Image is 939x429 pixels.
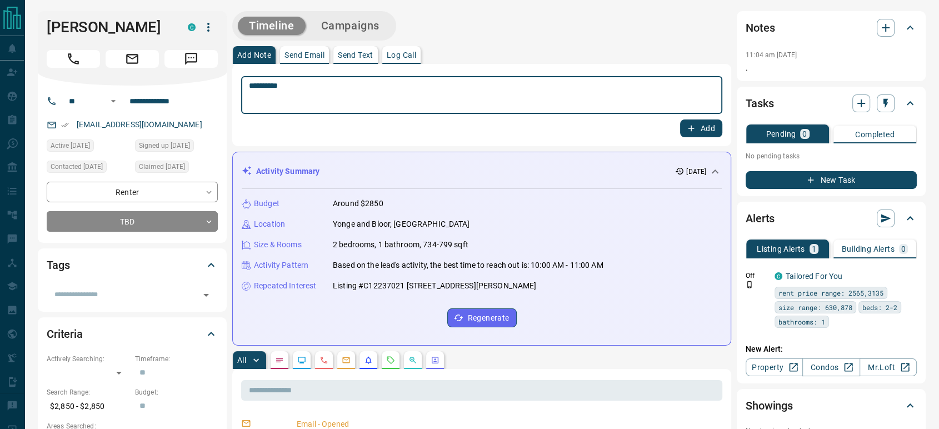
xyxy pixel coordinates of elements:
span: Signed up [DATE] [139,140,190,151]
span: Email [106,50,159,68]
svg: Listing Alerts [364,356,373,365]
h2: Notes [746,19,775,37]
p: Log Call [387,51,416,59]
p: Repeated Interest [254,280,316,292]
p: Search Range: [47,387,129,397]
span: Message [164,50,218,68]
div: Notes [746,14,917,41]
a: Property [746,358,803,376]
a: Condos [802,358,860,376]
div: Showings [746,392,917,419]
span: Active [DATE] [51,140,90,151]
svg: Calls [319,356,328,365]
p: Budget [254,198,279,209]
div: Mon Aug 11 2025 [135,161,218,176]
p: Listing Alerts [757,245,805,253]
svg: Agent Actions [431,356,439,365]
p: 11:04 am [DATE] [746,51,797,59]
svg: Emails [342,356,351,365]
a: Tailored For You [786,272,842,281]
a: [EMAIL_ADDRESS][DOMAIN_NAME] [77,120,202,129]
button: Campaigns [310,17,391,35]
div: condos.ca [188,23,196,31]
div: Tasks [746,90,917,117]
p: New Alert: [746,343,917,355]
p: Budget: [135,387,218,397]
p: Building Alerts [842,245,895,253]
button: Add [680,119,722,137]
svg: Lead Browsing Activity [297,356,306,365]
p: Yonge and Bloor, [GEOGRAPHIC_DATA] [333,218,469,230]
p: Activity Summary [256,166,319,177]
h2: Alerts [746,209,775,227]
p: Add Note [237,51,271,59]
span: Contacted [DATE] [51,161,103,172]
svg: Push Notification Only [746,281,753,288]
h2: Showings [746,397,793,415]
div: Activity Summary[DATE] [242,161,722,182]
button: Open [107,94,120,108]
p: Timeframe: [135,354,218,364]
svg: Email Verified [61,121,69,129]
div: Criteria [47,321,218,347]
h2: Tags [47,256,69,274]
a: Mr.Loft [860,358,917,376]
p: 0 [901,245,906,253]
span: Claimed [DATE] [139,161,185,172]
p: Based on the lead's activity, the best time to reach out is: 10:00 AM - 11:00 AM [333,260,603,271]
p: Around $2850 [333,198,383,209]
button: Regenerate [447,308,517,327]
p: 0 [802,130,807,138]
span: bathrooms: 1 [778,316,825,327]
p: Completed [855,131,895,138]
svg: Opportunities [408,356,417,365]
p: Actively Searching: [47,354,129,364]
svg: Requests [386,356,395,365]
p: Size & Rooms [254,239,302,251]
button: New Task [746,171,917,189]
p: Off [746,271,768,281]
div: Mon Aug 11 2025 [135,139,218,155]
h1: [PERSON_NAME] [47,18,171,36]
p: Send Email [284,51,324,59]
p: [DATE] [686,167,706,177]
p: 1 [812,245,816,253]
span: rent price range: 2565,3135 [778,287,883,298]
div: Mon Aug 11 2025 [47,139,129,155]
p: Location [254,218,285,230]
p: All [237,356,246,364]
p: 2 bedrooms, 1 bathroom, 734-799 sqft [333,239,468,251]
p: $2,850 - $2,850 [47,397,129,416]
div: Renter [47,182,218,202]
p: . [746,62,917,74]
p: Pending [766,130,796,138]
div: Alerts [746,205,917,232]
span: size range: 630,878 [778,302,852,313]
svg: Notes [275,356,284,365]
p: No pending tasks [746,148,917,164]
div: condos.ca [775,272,782,280]
button: Open [198,287,214,303]
button: Timeline [238,17,306,35]
div: TBD [47,211,218,232]
div: Tags [47,252,218,278]
h2: Tasks [746,94,773,112]
p: Activity Pattern [254,260,308,271]
span: beds: 2-2 [862,302,897,313]
p: Listing #C12237021 [STREET_ADDRESS][PERSON_NAME] [333,280,536,292]
p: Send Text [338,51,373,59]
div: Mon Aug 11 2025 [47,161,129,176]
span: Call [47,50,100,68]
h2: Criteria [47,325,83,343]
